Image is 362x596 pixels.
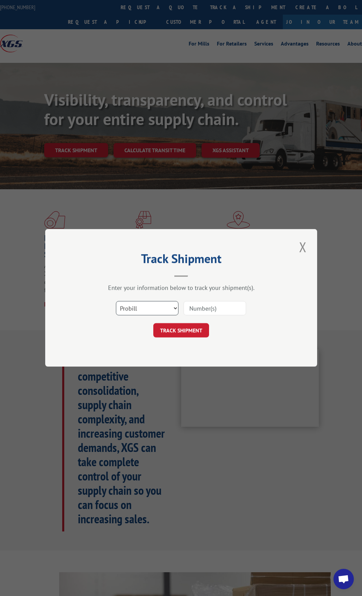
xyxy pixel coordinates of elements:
div: Enter your information below to track your shipment(s). [79,284,283,292]
h2: Track Shipment [79,254,283,267]
a: Open chat [333,569,354,589]
input: Number(s) [184,301,246,316]
button: TRACK SHIPMENT [153,323,209,338]
button: Close modal [297,238,309,256]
